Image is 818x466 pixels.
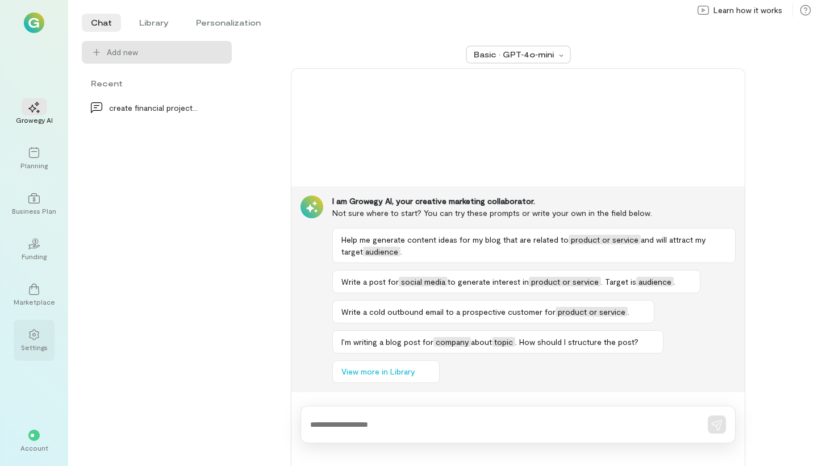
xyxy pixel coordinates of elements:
[601,277,636,286] span: . Target is
[448,277,529,286] span: to generate interest in
[14,138,55,179] a: Planning
[332,330,663,353] button: I’m writing a blog post forcompanyabouttopic. How should I structure the post?
[628,307,629,317] span: .
[515,337,638,347] span: . How should I structure the post?
[341,277,399,286] span: Write a post for
[14,274,55,315] a: Marketplace
[107,47,223,58] span: Add new
[22,252,47,261] div: Funding
[569,235,641,244] span: product or service
[341,337,433,347] span: I’m writing a blog post for
[82,14,121,32] li: Chat
[130,14,178,32] li: Library
[341,366,415,377] span: View more in Library
[471,337,492,347] span: about
[332,300,654,323] button: Write a cold outbound email to a prospective customer forproduct or service.
[674,277,675,286] span: .
[341,307,556,317] span: Write a cold outbound email to a prospective customer for
[14,320,55,361] a: Settings
[363,247,400,256] span: audience
[492,337,515,347] span: topic
[16,115,53,124] div: Growegy AI
[474,49,556,60] div: Basic · GPT‑4o‑mini
[332,195,736,207] div: I am Growegy AI, your creative marketing collaborator.
[332,360,440,383] button: View more in Library
[341,235,569,244] span: Help me generate content ideas for my blog that are related to
[12,206,56,215] div: Business Plan
[332,207,736,219] div: Not sure where to start? You can try these prompts or write your own in the field below.
[332,228,736,263] button: Help me generate content ideas for my blog that are related toproduct or serviceand will attract ...
[332,270,700,293] button: Write a post forsocial mediato generate interest inproduct or service. Target isaudience.
[109,102,198,114] div: create financial projection plan for a consulting…
[14,93,55,134] a: Growegy AI
[14,297,55,306] div: Marketplace
[433,337,471,347] span: company
[399,277,448,286] span: social media
[400,247,402,256] span: .
[21,343,48,352] div: Settings
[14,184,55,224] a: Business Plan
[20,161,48,170] div: Planning
[187,14,270,32] li: Personalization
[556,307,628,317] span: product or service
[20,443,48,452] div: Account
[82,77,232,89] div: Recent
[713,5,782,16] span: Learn how it works
[14,229,55,270] a: Funding
[529,277,601,286] span: product or service
[636,277,674,286] span: audience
